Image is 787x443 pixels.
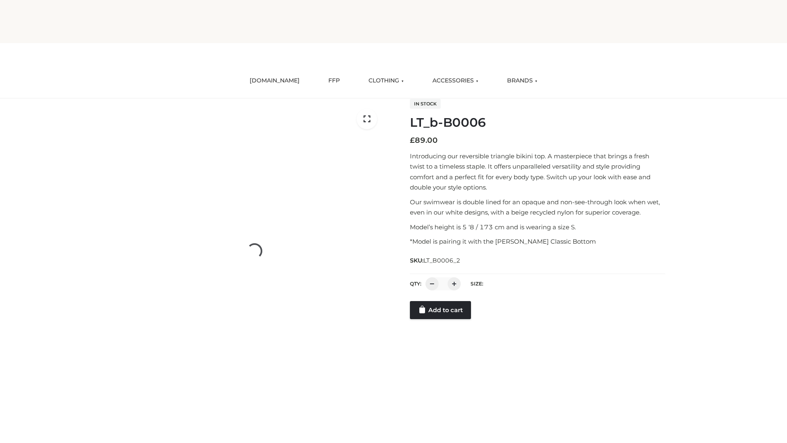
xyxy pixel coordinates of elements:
a: CLOTHING [362,72,410,90]
span: SKU: [410,256,461,265]
p: *Model is pairing it with the [PERSON_NAME] Classic Bottom [410,236,665,247]
bdi: 89.00 [410,136,438,145]
span: £ [410,136,415,145]
label: Size: [471,281,483,287]
a: ACCESSORIES [426,72,484,90]
span: LT_B0006_2 [423,257,460,264]
p: Model’s height is 5 ‘8 / 173 cm and is wearing a size S. [410,222,665,233]
p: Introducing our reversible triangle bikini top. A masterpiece that brings a fresh twist to a time... [410,151,665,193]
a: Add to cart [410,301,471,319]
a: BRANDS [501,72,544,90]
span: In stock [410,99,441,109]
h1: LT_b-B0006 [410,115,665,130]
a: FFP [322,72,346,90]
label: QTY: [410,281,421,287]
p: Our swimwear is double lined for an opaque and non-see-through look when wet, even in our white d... [410,197,665,218]
a: [DOMAIN_NAME] [243,72,306,90]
